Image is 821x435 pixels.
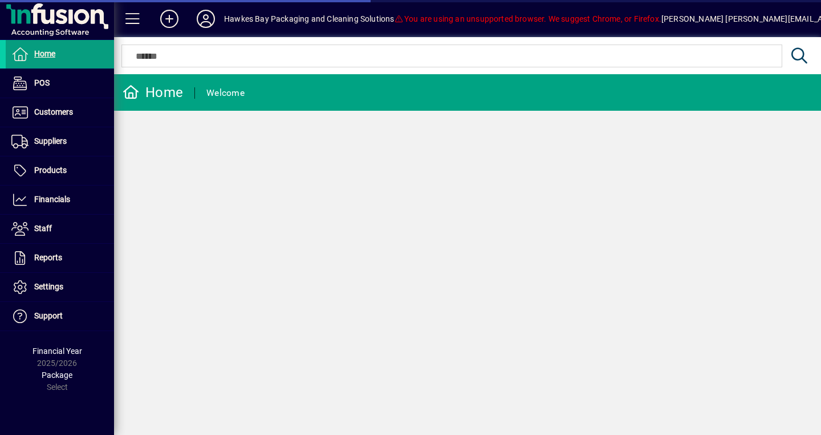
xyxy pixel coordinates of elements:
[224,10,395,28] div: Hawkes Bay Packaging and Cleaning Solutions
[206,84,245,102] div: Welcome
[6,156,114,185] a: Products
[6,244,114,272] a: Reports
[395,14,661,23] span: You are using an unsupported browser. We suggest Chrome, or Firefox.
[6,98,114,127] a: Customers
[6,215,114,243] a: Staff
[188,9,224,29] button: Profile
[6,273,114,301] a: Settings
[34,166,67,175] span: Products
[151,9,188,29] button: Add
[6,69,114,98] a: POS
[42,370,72,380] span: Package
[6,186,114,214] a: Financials
[34,49,55,58] span: Home
[34,195,70,204] span: Financials
[123,83,183,102] div: Home
[34,282,63,291] span: Settings
[34,311,63,320] span: Support
[34,136,67,146] span: Suppliers
[6,127,114,156] a: Suppliers
[32,347,82,356] span: Financial Year
[34,253,62,262] span: Reports
[34,78,50,87] span: POS
[34,224,52,233] span: Staff
[6,302,114,331] a: Support
[34,107,73,116] span: Customers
